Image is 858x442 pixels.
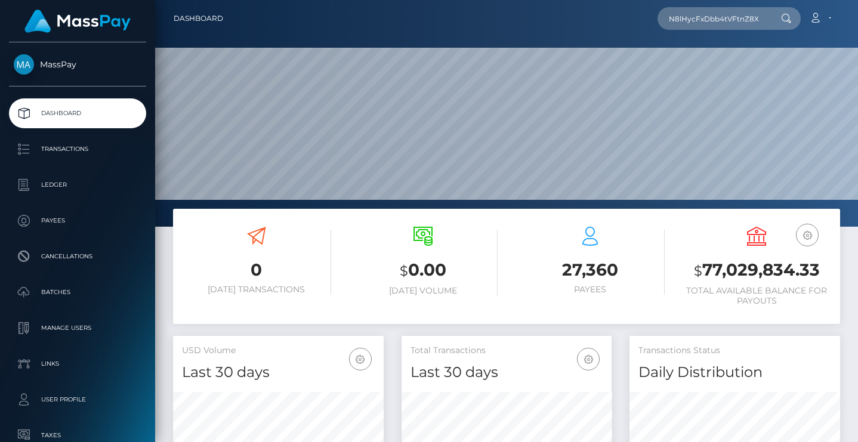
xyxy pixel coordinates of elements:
[9,349,146,379] a: Links
[516,285,665,295] h6: Payees
[9,242,146,271] a: Cancellations
[9,98,146,128] a: Dashboard
[658,7,770,30] input: Search...
[638,345,831,357] h5: Transactions Status
[9,385,146,415] a: User Profile
[411,362,603,383] h4: Last 30 days
[694,262,702,279] small: $
[9,313,146,343] a: Manage Users
[683,258,832,283] h3: 77,029,834.33
[400,262,408,279] small: $
[14,319,141,337] p: Manage Users
[182,362,375,383] h4: Last 30 days
[683,286,832,306] h6: Total Available Balance for Payouts
[14,54,34,75] img: MassPay
[182,345,375,357] h5: USD Volume
[14,176,141,194] p: Ledger
[638,362,831,383] h4: Daily Distribution
[182,285,331,295] h6: [DATE] Transactions
[9,59,146,70] span: MassPay
[9,134,146,164] a: Transactions
[14,212,141,230] p: Payees
[411,345,603,357] h5: Total Transactions
[349,286,498,296] h6: [DATE] Volume
[9,277,146,307] a: Batches
[14,248,141,265] p: Cancellations
[349,258,498,283] h3: 0.00
[516,258,665,282] h3: 27,360
[9,170,146,200] a: Ledger
[174,6,223,31] a: Dashboard
[14,140,141,158] p: Transactions
[9,206,146,236] a: Payees
[14,104,141,122] p: Dashboard
[14,283,141,301] p: Batches
[14,355,141,373] p: Links
[24,10,131,33] img: MassPay Logo
[182,258,331,282] h3: 0
[14,391,141,409] p: User Profile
